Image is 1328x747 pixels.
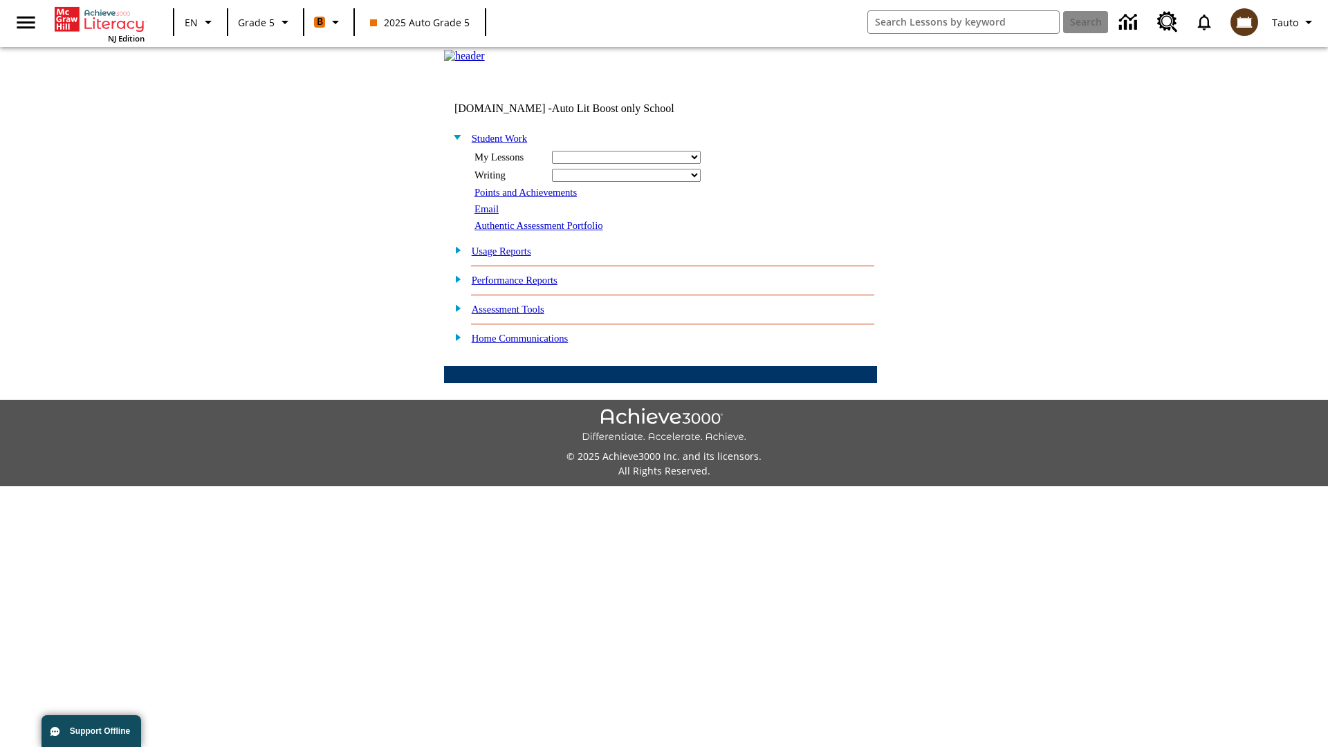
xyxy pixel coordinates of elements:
a: Performance Reports [472,275,557,286]
img: plus.gif [448,302,462,314]
button: Open side menu [6,2,46,43]
a: Authentic Assessment Portfolio [474,220,603,231]
button: Grade: Grade 5, Select a grade [232,10,299,35]
span: Grade 5 [238,15,275,30]
div: Home [55,4,145,44]
button: Language: EN, Select a language [178,10,223,35]
a: Usage Reports [472,246,531,257]
button: Select a new avatar [1222,4,1266,40]
img: header [444,50,485,62]
div: Writing [474,169,544,181]
div: My Lessons [474,151,544,163]
td: [DOMAIN_NAME] - [454,102,709,115]
nobr: Auto Lit Boost only School [552,102,674,114]
a: Data Center [1111,3,1149,41]
img: Achieve3000 Differentiate Accelerate Achieve [582,408,746,443]
a: Assessment Tools [472,304,544,315]
span: Tauto [1272,15,1298,30]
span: EN [185,15,198,30]
img: plus.gif [448,273,462,285]
span: 2025 Auto Grade 5 [370,15,470,30]
a: Notifications [1186,4,1222,40]
a: Home Communications [472,333,569,344]
button: Support Offline [41,715,141,747]
a: Email [474,203,499,214]
a: Points and Achievements [474,187,577,198]
a: Student Work [472,133,527,144]
img: plus.gif [448,331,462,343]
span: B [317,13,323,30]
a: Resource Center, Will open in new tab [1149,3,1186,41]
button: Boost Class color is orange. Change class color [308,10,349,35]
span: Support Offline [70,726,130,736]
img: minus.gif [448,131,462,143]
span: NJ Edition [108,33,145,44]
img: plus.gif [448,243,462,256]
img: avatar image [1230,8,1258,36]
input: search field [868,11,1059,33]
button: Profile/Settings [1266,10,1322,35]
